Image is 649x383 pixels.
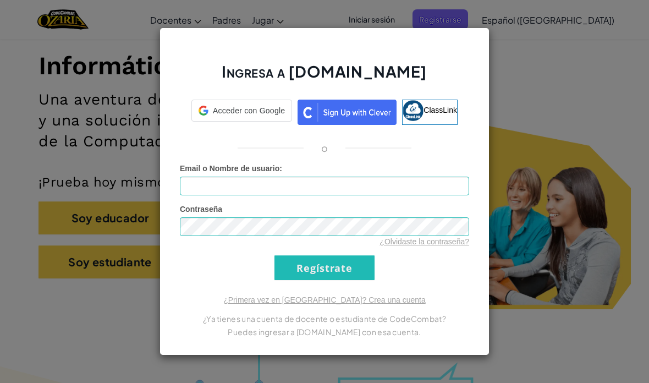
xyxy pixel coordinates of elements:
span: Contraseña [180,205,222,214]
a: Acceder con Google [191,100,292,125]
span: Email o Nombre de usuario [180,164,279,173]
img: classlink-logo-small.png [403,100,424,121]
p: Puedes ingresar a [DOMAIN_NAME] con esa cuenta. [180,325,469,338]
img: clever_sso_button@2x.png [298,100,397,125]
span: Acceder con Google [213,105,285,116]
a: ¿Primera vez en [GEOGRAPHIC_DATA]? Crea una cuenta [223,296,426,304]
label: : [180,163,282,174]
a: ¿Olvidaste la contraseña? [380,237,469,246]
div: Acceder con Google [191,100,292,122]
p: ¿Ya tienes una cuenta de docente o estudiante de CodeCombat? [180,312,469,325]
h2: Ingresa a [DOMAIN_NAME] [180,61,469,93]
p: o [321,141,328,155]
input: Regístrate [274,255,375,280]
